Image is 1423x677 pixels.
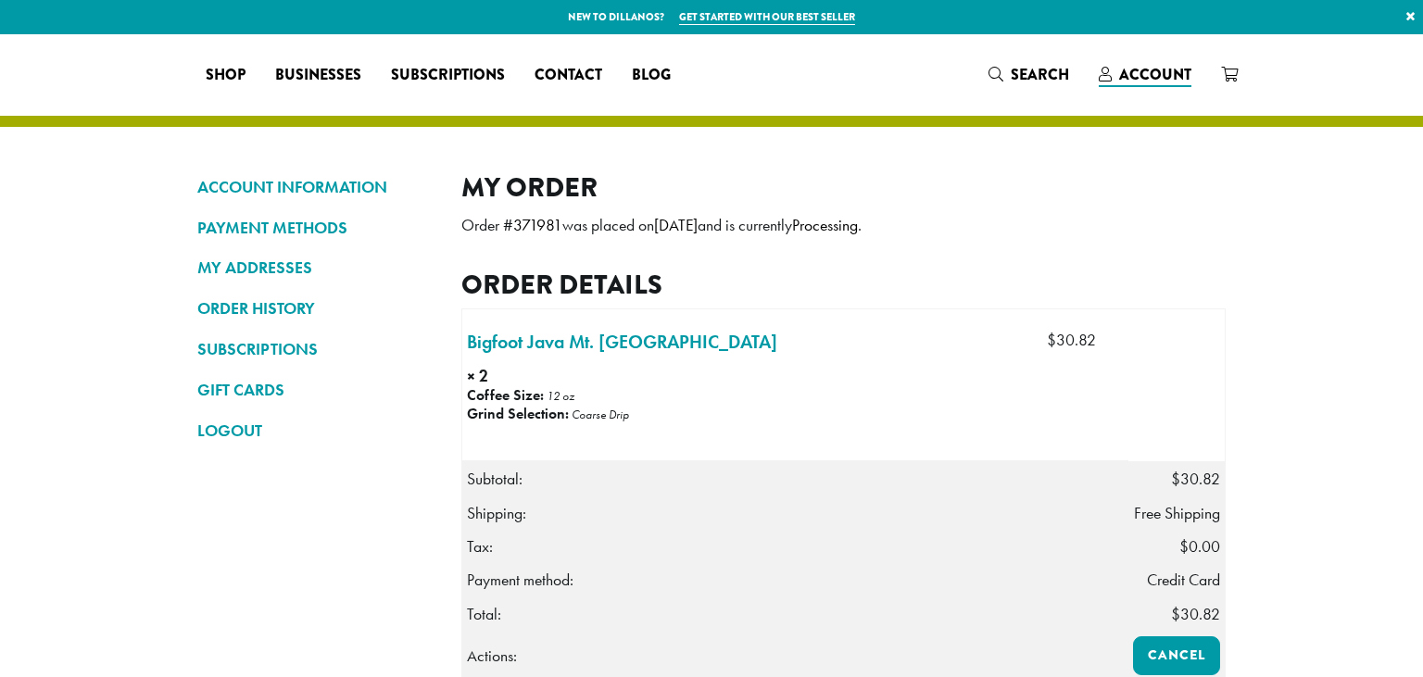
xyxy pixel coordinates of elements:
mark: [DATE] [654,215,698,235]
a: GIFT CARDS [197,374,434,406]
span: Account [1119,64,1191,85]
strong: Coffee Size: [467,385,544,405]
p: Order # was placed on and is currently . [461,210,1226,241]
strong: × 2 [467,364,606,388]
h2: Order details [461,269,1226,301]
a: PAYMENT METHODS [197,212,434,244]
td: Credit Card [1128,563,1226,596]
th: Shipping: [462,496,1129,530]
a: SUBSCRIPTIONS [197,333,434,365]
span: $ [1179,536,1189,557]
span: 30.82 [1171,604,1220,624]
a: Bigfoot Java Mt. [GEOGRAPHIC_DATA] [467,328,777,356]
a: Get started with our best seller [679,9,855,25]
strong: Grind Selection: [467,404,569,423]
mark: Processing [792,215,858,235]
span: Blog [632,64,671,87]
td: Free Shipping [1128,496,1226,530]
a: ORDER HISTORY [197,293,434,324]
span: Contact [535,64,602,87]
span: 0.00 [1179,536,1220,557]
span: Businesses [275,64,361,87]
span: $ [1171,604,1180,624]
a: Cancel order 371981 [1133,636,1220,675]
mark: 371981 [513,215,562,235]
span: 30.82 [1171,469,1220,489]
span: $ [1047,330,1056,350]
span: Subscriptions [391,64,505,87]
p: Coarse Drip [572,407,629,422]
th: Payment method: [462,563,1129,596]
a: MY ADDRESSES [197,252,434,283]
h2: My Order [461,171,1226,204]
th: Subtotal: [462,462,1129,496]
span: Shop [206,64,246,87]
th: Tax: [462,530,1129,563]
a: ACCOUNT INFORMATION [197,171,434,203]
span: $ [1171,469,1180,489]
a: Shop [191,60,260,90]
bdi: 30.82 [1047,330,1096,350]
p: 12 oz [547,388,574,404]
a: Search [974,59,1084,90]
th: Total: [462,597,1129,632]
a: LOGOUT [197,415,434,446]
span: Search [1011,64,1069,85]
